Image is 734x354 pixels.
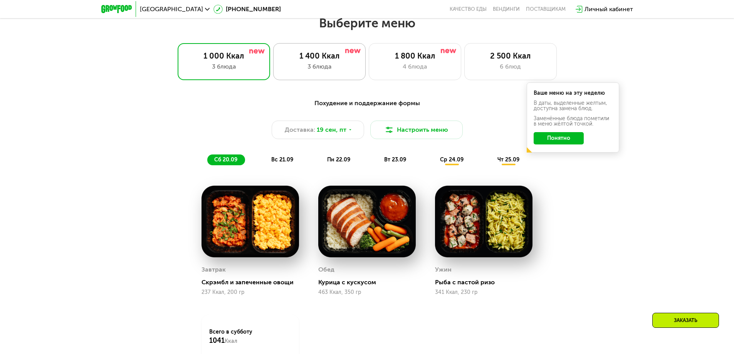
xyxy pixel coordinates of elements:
[526,6,566,12] div: поставщикам
[209,336,225,345] span: 1041
[472,62,549,71] div: 6 блюд
[327,156,350,163] span: пн 22.09
[209,328,291,345] div: Всего в субботу
[213,5,281,14] a: [PHONE_NUMBER]
[186,62,262,71] div: 3 блюда
[435,289,532,295] div: 341 Ккал, 230 гр
[435,279,539,286] div: Рыба с пастой ризо
[534,132,584,144] button: Понятно
[534,91,612,96] div: Ваше меню на эту неделю
[493,6,520,12] a: Вендинги
[202,264,226,275] div: Завтрак
[497,156,519,163] span: чт 25.09
[585,5,633,14] div: Личный кабинет
[377,62,453,71] div: 4 блюда
[186,51,262,60] div: 1 000 Ккал
[318,279,422,286] div: Курица с кускусом
[472,51,549,60] div: 2 500 Ккал
[435,264,452,275] div: Ужин
[384,156,406,163] span: вт 23.09
[285,125,315,134] span: Доставка:
[140,6,203,12] span: [GEOGRAPHIC_DATA]
[25,15,709,31] h2: Выберите меню
[534,116,612,127] div: Заменённые блюда пометили в меню жёлтой точкой.
[450,6,487,12] a: Качество еды
[214,156,237,163] span: сб 20.09
[317,125,346,134] span: 19 сен, пт
[652,313,719,328] div: Заказать
[318,264,334,275] div: Обед
[281,62,358,71] div: 3 блюда
[202,279,305,286] div: Скрэмбл и запеченные овощи
[281,51,358,60] div: 1 400 Ккал
[377,51,453,60] div: 1 800 Ккал
[225,338,237,344] span: Ккал
[139,99,595,108] div: Похудение и поддержание формы
[318,289,416,295] div: 463 Ккал, 350 гр
[271,156,293,163] span: вс 21.09
[202,289,299,295] div: 237 Ккал, 200 гр
[370,121,463,139] button: Настроить меню
[440,156,464,163] span: ср 24.09
[534,101,612,111] div: В даты, выделенные желтым, доступна замена блюд.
